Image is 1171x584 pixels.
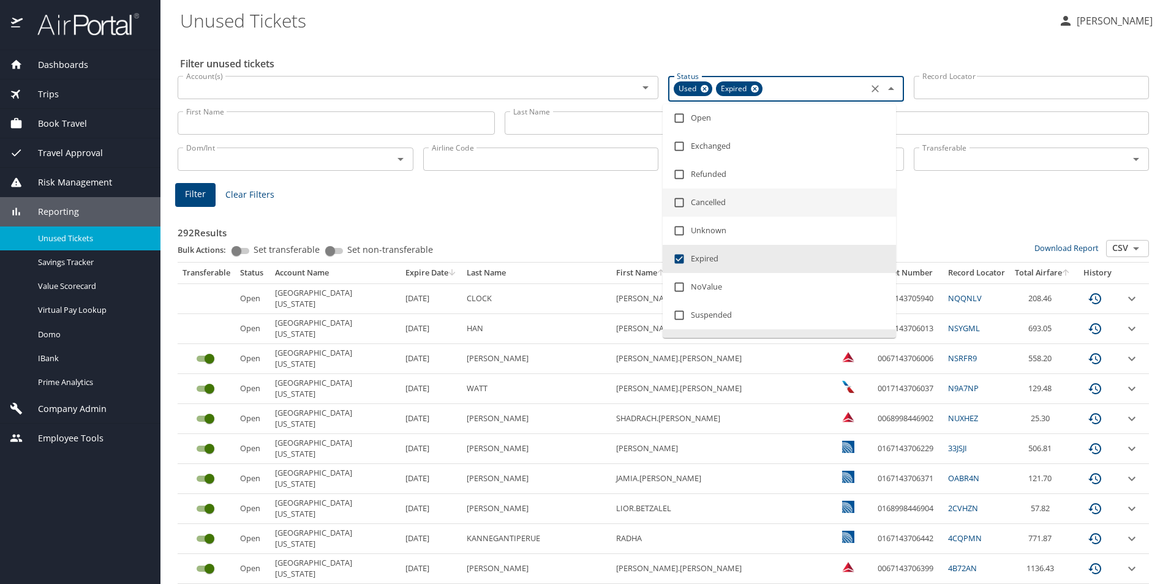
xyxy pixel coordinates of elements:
button: expand row [1124,321,1139,336]
td: RADHA [611,524,829,554]
img: American Airlines [842,381,854,393]
span: Virtual Pay Lookup [38,304,146,316]
div: Transferable [183,268,230,279]
td: [PERSON_NAME] [462,344,611,374]
button: Close [883,80,900,97]
td: 208.46 [1010,283,1075,313]
th: Status [235,263,270,283]
button: expand row [1124,351,1139,366]
p: Bulk Actions: [178,244,236,255]
td: 0068998446902 [873,404,943,434]
button: Filter [175,183,216,207]
button: Clear [867,80,884,97]
td: [PERSON_NAME] [462,464,611,494]
li: Cancelled [663,189,896,217]
td: Open [235,314,270,344]
td: LIOR.BETZALEL [611,494,829,524]
td: [DATE] [401,554,462,584]
td: 506.81 [1010,434,1075,464]
td: 558.20 [1010,344,1075,374]
img: Delta Airlines [842,411,854,423]
img: icon-airportal.png [11,12,24,36]
td: [PERSON_NAME].[PERSON_NAME] [611,554,829,584]
button: expand row [1124,381,1139,396]
a: 4CQPMN [948,533,982,544]
button: expand row [1124,291,1139,306]
td: [DATE] [401,464,462,494]
a: Download Report [1034,242,1099,253]
td: 5267143705940 [873,283,943,313]
button: sort [448,269,457,277]
td: [DATE] [401,344,462,374]
td: [PERSON_NAME].[PERSON_NAME] [611,374,829,404]
button: expand row [1124,531,1139,546]
th: First Name [611,263,829,283]
td: [GEOGRAPHIC_DATA][US_STATE] [270,283,401,313]
td: [DATE] [401,524,462,554]
td: [GEOGRAPHIC_DATA][US_STATE] [270,344,401,374]
button: Open [637,79,654,96]
td: [GEOGRAPHIC_DATA][US_STATE] [270,494,401,524]
span: Clear Filters [225,187,274,203]
th: Account Name [270,263,401,283]
button: Clear Filters [220,184,279,206]
button: Open [1128,151,1145,168]
th: Last Name [462,263,611,283]
td: [GEOGRAPHIC_DATA][US_STATE] [270,434,401,464]
td: KANNEGANTIPERUE [462,524,611,554]
td: [PERSON_NAME] [462,554,611,584]
a: NSYGML [948,323,980,334]
td: 0017143706037 [873,374,943,404]
span: Set transferable [254,245,320,254]
span: IBank [38,353,146,364]
td: [GEOGRAPHIC_DATA][US_STATE] [270,314,401,344]
td: 771.87 [1010,524,1075,554]
td: [PERSON_NAME] [462,494,611,524]
td: [DATE] [401,404,462,434]
span: Employee Tools [23,432,104,445]
li: Exchanged [663,132,896,160]
td: 0067143706006 [873,344,943,374]
td: Open [235,404,270,434]
span: Used [674,83,704,95]
h2: Filter unused tickets [180,54,1151,73]
img: Delta Airlines [842,351,854,363]
th: History [1075,263,1120,283]
span: Savings Tracker [38,256,146,268]
td: [PERSON_NAME] [462,434,611,464]
li: Unknown [663,217,896,245]
td: [DATE] [401,283,462,313]
td: 0167143706442 [873,524,943,554]
td: CLOCK [462,283,611,313]
h3: 292 Results [178,219,1149,240]
td: [PERSON_NAME] [462,404,611,434]
td: [GEOGRAPHIC_DATA][US_STATE] [270,464,401,494]
a: 4B72AN [948,563,977,574]
td: 0167143706371 [873,464,943,494]
a: NQQNLV [948,293,982,304]
span: Travel Approval [23,146,103,160]
img: airportal-logo.png [24,12,139,36]
td: 1136.43 [1010,554,1075,584]
li: Used [663,329,896,358]
td: 129.48 [1010,374,1075,404]
h1: Unused Tickets [180,1,1049,39]
td: 0067143706399 [873,554,943,584]
th: Record Locator [943,263,1010,283]
button: sort [657,269,666,277]
span: Dashboards [23,58,88,72]
td: 121.70 [1010,464,1075,494]
td: [DATE] [401,374,462,404]
span: Risk Management [23,176,112,189]
td: [PERSON_NAME] [611,434,829,464]
td: [GEOGRAPHIC_DATA][US_STATE] [270,524,401,554]
td: [PERSON_NAME] [611,314,829,344]
td: Open [235,434,270,464]
li: Suspended [663,301,896,329]
td: 57.82 [1010,494,1075,524]
li: NoValue [663,273,896,301]
button: Open [392,151,409,168]
span: Unused Tickets [38,233,146,244]
li: Refunded [663,160,896,189]
a: NUXHEZ [948,413,978,424]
